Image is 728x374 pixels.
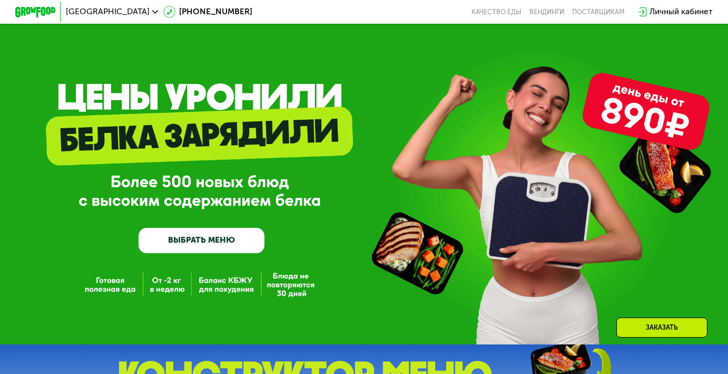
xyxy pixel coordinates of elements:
a: Вендинги [529,8,564,16]
div: Личный кабинет [650,6,713,18]
a: ВЫБРАТЬ МЕНЮ [139,228,264,253]
a: Качество еды [471,8,522,16]
div: поставщикам [572,8,625,16]
span: [GEOGRAPHIC_DATA] [66,8,150,16]
div: Заказать [616,318,707,338]
a: [PHONE_NUMBER] [163,6,253,18]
